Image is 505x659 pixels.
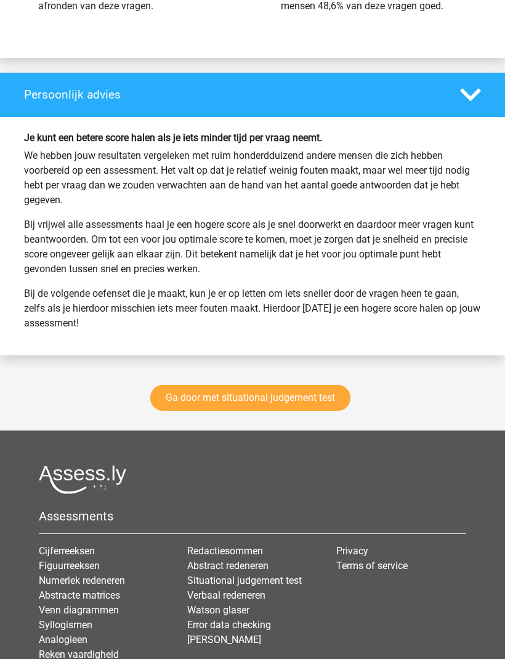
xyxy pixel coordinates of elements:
[39,604,119,616] a: Venn diagrammen
[39,619,92,631] a: Syllogismen
[187,589,265,601] a: Verbaal redeneren
[336,545,368,557] a: Privacy
[187,619,271,631] a: Error data checking
[24,217,481,277] p: Bij vrijwel alle assessments haal je een hogere score als je snel doorwerkt en daardoor meer vrag...
[187,575,302,586] a: Situational judgement test
[24,286,481,331] p: Bij de volgende oefenset die je maakt, kun je er op letten om iets sneller door de vragen heen te...
[39,509,466,524] h5: Assessments
[24,148,481,208] p: We hebben jouw resultaten vergeleken met ruim honderdduizend andere mensen die zich hebben voorbe...
[39,465,126,494] img: Assessly logo
[39,560,100,572] a: Figuurreeksen
[187,604,249,616] a: Watson glaser
[187,634,261,645] a: [PERSON_NAME]
[39,575,125,586] a: Numeriek redeneren
[39,545,95,557] a: Cijferreeksen
[187,560,269,572] a: Abstract redeneren
[336,560,408,572] a: Terms of service
[39,589,120,601] a: Abstracte matrices
[187,545,263,557] a: Redactiesommen
[150,385,350,411] a: Ga door met situational judgement test
[39,634,87,645] a: Analogieen
[24,132,481,144] h6: Je kunt een betere score halen als je iets minder tijd per vraag neemt.
[24,87,442,102] h4: Persoonlijk advies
